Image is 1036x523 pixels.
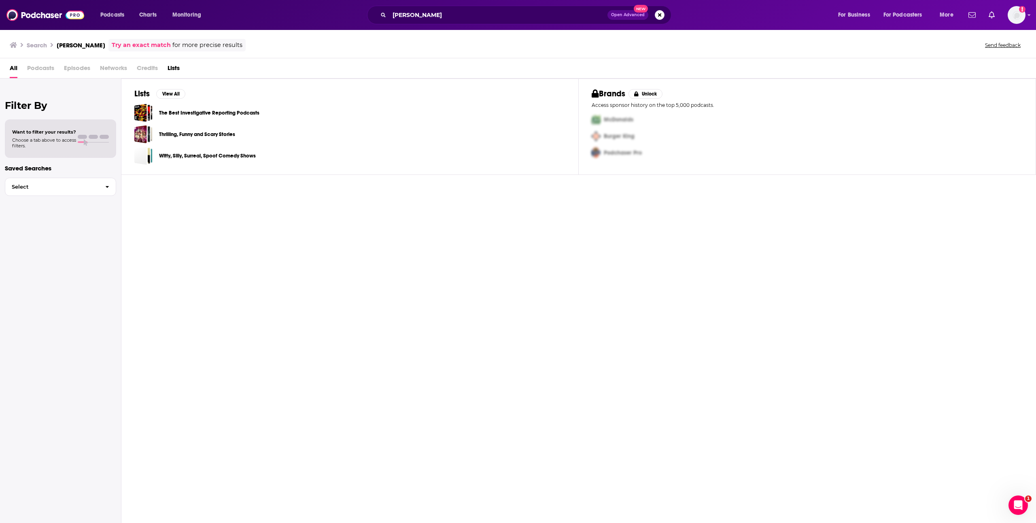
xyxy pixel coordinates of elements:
a: Try an exact match [112,40,171,50]
button: Unlock [628,89,663,99]
a: Thrilling, Funny and Scary Stories [134,125,153,143]
button: Open AdvancedNew [607,10,648,20]
span: Podchaser Pro [604,149,642,156]
svg: Email not verified [1019,6,1025,13]
span: Credits [137,62,158,78]
h3: Search [27,41,47,49]
h2: Lists [134,89,150,99]
iframe: Intercom live chat [1008,495,1028,515]
button: Show profile menu [1008,6,1025,24]
h2: Brands [592,89,625,99]
span: Networks [100,62,127,78]
img: Second Pro Logo [588,128,604,145]
h2: Filter By [5,100,116,111]
h3: [PERSON_NAME] [57,41,105,49]
button: View All [156,89,185,99]
button: open menu [95,9,135,21]
span: More [940,9,953,21]
img: Third Pro Logo [588,145,604,161]
a: Charts [134,9,161,21]
a: The Best Investigative Reporting Podcasts [159,108,259,117]
button: open menu [878,9,934,21]
span: McDonalds [604,116,633,123]
img: First Pro Logo [588,111,604,128]
span: For Podcasters [883,9,922,21]
div: Search podcasts, credits, & more... [375,6,679,24]
span: New [634,5,648,13]
input: Search podcasts, credits, & more... [389,9,607,21]
span: For Business [838,9,870,21]
span: Monitoring [172,9,201,21]
a: Witty, Silly, Surreal, Spoof Comedy Shows [134,147,153,165]
img: User Profile [1008,6,1025,24]
button: open menu [934,9,964,21]
a: ListsView All [134,89,185,99]
a: Show notifications dropdown [985,8,998,22]
p: Access sponsor history on the top 5,000 podcasts. [592,102,1023,108]
span: Choose a tab above to access filters. [12,137,76,149]
span: Episodes [64,62,90,78]
span: Podcasts [27,62,54,78]
p: Saved Searches [5,164,116,172]
span: Podcasts [100,9,124,21]
span: Burger King [604,133,635,140]
a: The Best Investigative Reporting Podcasts [134,104,153,122]
button: open menu [167,9,212,21]
span: Open Advanced [611,13,645,17]
span: for more precise results [172,40,242,50]
span: Logged in as EllaRoseMurphy [1008,6,1025,24]
img: Podchaser - Follow, Share and Rate Podcasts [6,7,84,23]
button: open menu [832,9,880,21]
button: Select [5,178,116,196]
button: Send feedback [983,42,1023,49]
span: Want to filter your results? [12,129,76,135]
a: All [10,62,17,78]
span: 1 [1025,495,1032,502]
a: Thrilling, Funny and Scary Stories [159,130,235,139]
a: Lists [168,62,180,78]
span: Select [5,184,99,189]
span: Charts [139,9,157,21]
a: Show notifications dropdown [965,8,979,22]
a: Witty, Silly, Surreal, Spoof Comedy Shows [159,151,256,160]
